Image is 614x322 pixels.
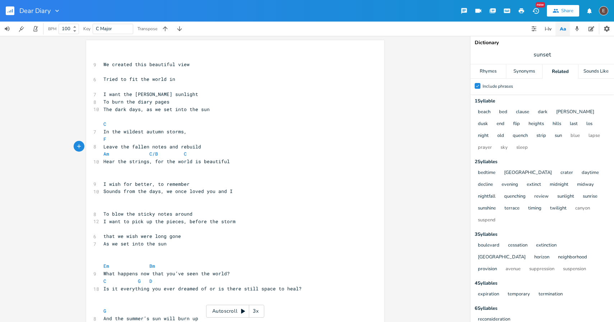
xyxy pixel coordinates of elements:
[508,243,527,249] button: cessation
[558,254,587,261] button: neighborhood
[103,308,106,314] span: G
[589,133,600,139] button: lapse
[103,240,167,247] span: As we set into the sun
[478,217,496,224] button: suspend
[103,278,106,284] span: C
[48,27,56,31] div: BPM
[583,194,597,200] button: sunrise
[529,266,554,272] button: suppression
[478,194,496,200] button: nightfall
[103,285,302,292] span: Is it everything you ever dreamed of or is there still space to heal?
[103,315,198,322] span: And the summer’s sun will burn up
[571,133,580,139] button: blue
[103,143,201,150] span: Leave the fallen notes and rebuild
[470,64,506,79] div: Rhymes
[103,270,230,277] span: What happens now that you’ve seen the world?
[504,170,552,176] button: [GEOGRAPHIC_DATA]
[599,6,608,15] div: edward
[138,278,141,284] span: G
[534,194,549,200] button: review
[513,133,528,139] button: quench
[103,188,233,194] span: Sounds from the days, we once loved you and I
[478,170,496,176] button: bedtime
[478,109,490,115] button: beach
[103,121,106,127] span: C
[478,243,499,249] button: boulevard
[502,182,518,188] button: evening
[497,121,504,127] button: end
[103,98,169,105] span: To burn the diary pages
[149,151,158,157] span: C/B
[586,121,592,127] button: los
[516,109,529,115] button: clause
[478,291,499,298] button: expiration
[538,109,548,115] button: dark
[506,64,542,79] div: Synonyms
[478,182,493,188] button: decline
[550,182,568,188] button: midnight
[206,305,264,318] div: Autoscroll
[103,128,187,135] span: In the wildest autumn storms,
[543,64,578,79] div: Related
[529,121,544,127] button: heights
[483,84,513,88] div: Include phrases
[478,145,492,151] button: prayer
[504,206,520,212] button: terrace
[475,40,610,45] div: Dictionary
[536,2,545,8] div: New
[527,182,541,188] button: extinct
[499,109,507,115] button: bed
[547,5,579,17] button: Share
[536,243,557,249] button: extinction
[504,194,526,200] button: quenching
[582,170,599,176] button: daytime
[577,182,594,188] button: midway
[578,64,614,79] div: Sounds Like
[553,121,561,127] button: hills
[103,263,109,269] span: Em
[103,233,181,239] span: that we wish were long gone
[103,91,198,97] span: I want the [PERSON_NAME] sunlight
[506,266,521,272] button: avenue
[475,232,610,237] div: 3 Syllable s
[103,136,106,142] span: F
[516,145,528,151] button: sleep
[103,218,236,225] span: I want to pick up the pieces, before the storm
[249,305,262,318] div: 3x
[599,3,608,19] button: E
[475,160,610,164] div: 2 Syllable s
[475,306,610,311] div: 6 Syllable s
[103,158,230,165] span: Hear the strings, for the world is beautiful
[513,121,520,127] button: flip
[478,121,488,127] button: dusk
[103,181,190,187] span: I wish for better, to remember
[149,278,152,284] span: D
[103,151,109,157] span: Am
[529,4,543,17] button: New
[556,109,594,115] button: [PERSON_NAME]
[478,133,489,139] button: night
[96,26,112,32] span: C Major
[149,263,155,269] span: Bm
[501,145,508,151] button: sky
[561,8,573,14] div: Share
[528,206,541,212] button: timing
[508,291,530,298] button: temporary
[475,99,610,103] div: 1 Syllable
[184,151,187,157] span: C
[103,106,210,112] span: The dark days, as we set into the sun
[103,76,175,82] span: Tried to fit the world in
[550,206,567,212] button: twilight
[536,133,546,139] button: strip
[534,254,549,261] button: horizon
[575,206,590,212] button: canyon
[534,51,551,59] span: sunset
[570,121,578,127] button: last
[19,8,51,14] span: Dear Diary
[497,133,504,139] button: old
[475,281,610,286] div: 4 Syllable s
[478,254,526,261] button: [GEOGRAPHIC_DATA]
[478,266,497,272] button: provision
[103,211,192,217] span: To blow the sticky notes around
[539,291,563,298] button: termination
